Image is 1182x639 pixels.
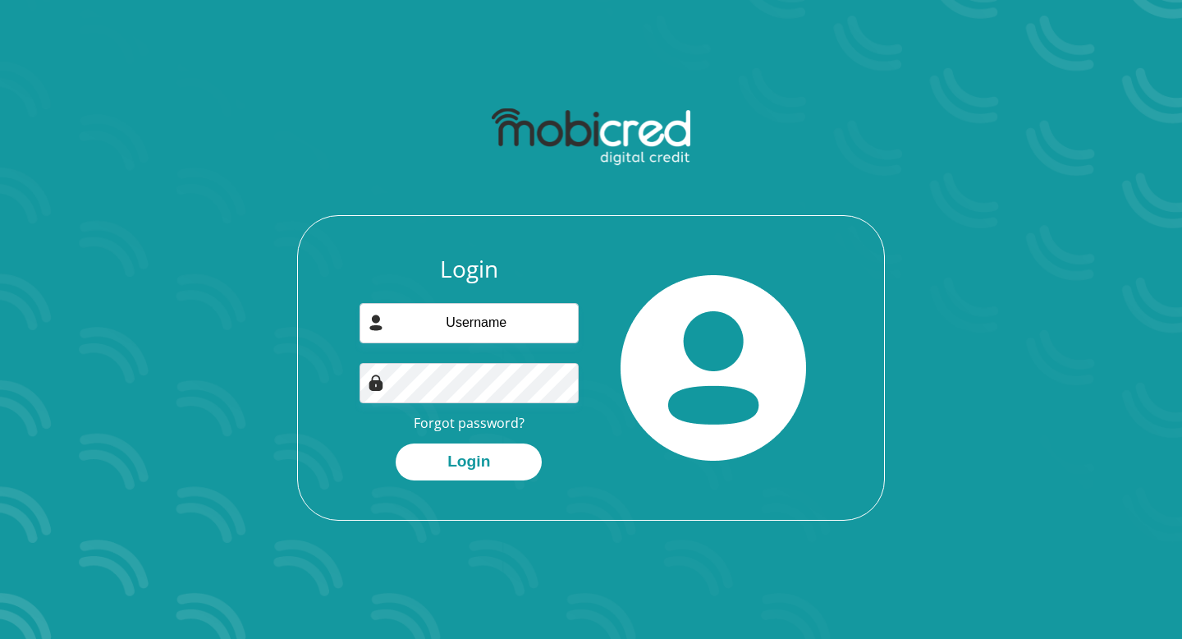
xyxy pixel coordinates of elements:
a: Forgot password? [414,414,525,432]
img: user-icon image [368,315,384,331]
img: mobicred logo [492,108,689,166]
button: Login [396,444,542,480]
img: Image [368,375,384,391]
h3: Login [360,255,580,283]
input: Username [360,303,580,343]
